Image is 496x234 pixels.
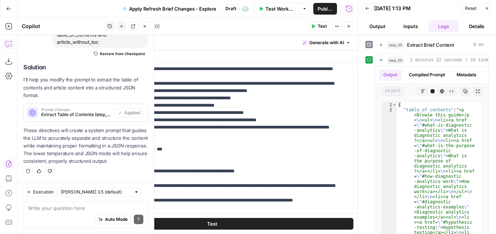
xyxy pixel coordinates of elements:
button: Compiled Prompt [404,69,449,80]
span: Publish [318,5,333,12]
button: Details [462,20,492,32]
button: Inputs [396,20,426,32]
button: Output [363,20,393,32]
button: Test Workflow [254,3,299,15]
span: 0 ms [473,42,484,48]
button: Reset [462,4,480,13]
button: Test [308,22,330,31]
span: 2 minutes 22 seconds / 16 tasks [410,57,491,64]
button: Metadata [452,69,481,80]
button: Execution [23,187,57,197]
span: Extract Brief Content [407,41,454,49]
span: Prompt Changes [41,108,112,111]
span: Test [318,23,327,30]
span: Toggle code folding, rows 1 through 4 [392,102,396,107]
span: Auto Mode [105,216,128,223]
button: Auto Mode [95,215,131,224]
span: Test Workflow [266,5,294,12]
label: Chat [71,53,353,60]
div: Write your prompt [66,35,358,50]
span: Generate with AI [309,39,344,46]
button: Applied [115,108,143,118]
button: Test [71,218,353,230]
span: Applied [124,110,140,116]
button: Output [379,69,402,80]
span: Apply Refresh Brief Changes - Explore [129,5,216,12]
input: Claude Sonnet 3.5 (default) [61,188,131,196]
div: 1 [382,102,397,107]
span: step_50 [387,57,404,64]
button: Apply Refresh Brief Changes - Explore [118,3,221,15]
h2: Solution [23,64,148,71]
button: Generate with AI [300,38,353,47]
button: Publish [313,3,337,15]
span: Test [207,220,217,227]
p: These directives will create a system prompt that guides the LLM to accurately separate and struc... [23,127,148,165]
span: Reset [465,5,477,12]
span: step_35 [387,41,404,49]
span: Draft [225,5,236,12]
p: I'll help you modify the prompt to extract the table of contents and article content into a struc... [23,76,148,99]
button: 2 minutes 22 seconds / 16 tasks [376,54,488,66]
button: Logs [429,20,459,32]
button: Restore from Checkpoint [91,49,148,58]
span: Restore from Checkpoint [100,51,145,57]
span: object [382,87,404,96]
button: 0 ms [376,39,488,51]
span: Extract Table of Contents (step_50) [41,111,112,118]
span: Execution [33,189,54,195]
div: Copilot [22,23,103,30]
